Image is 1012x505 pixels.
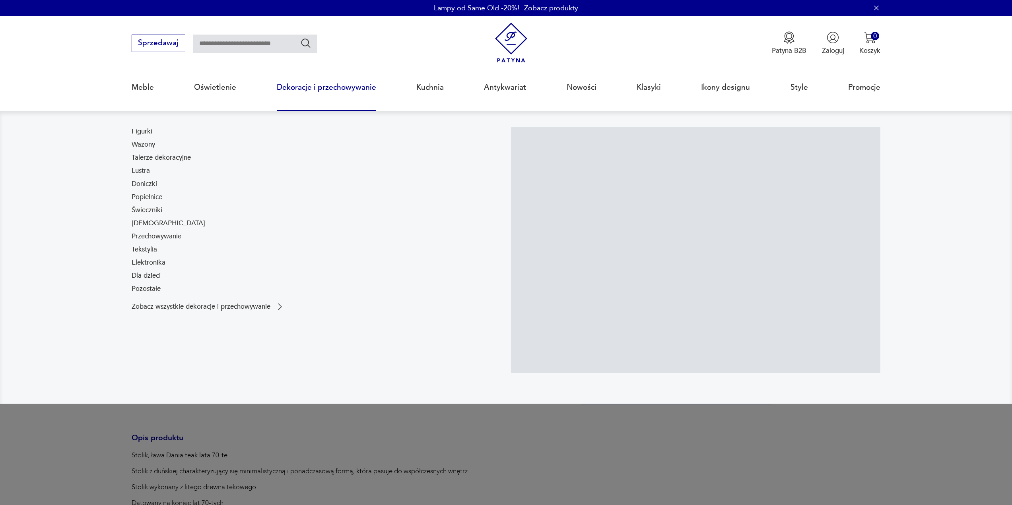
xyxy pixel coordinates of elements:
p: Patyna B2B [772,46,806,55]
a: Zobacz produkty [524,3,578,13]
p: Zobacz wszystkie dekoracje i przechowywanie [132,304,270,310]
div: 0 [871,32,879,40]
a: Kuchnia [416,69,444,106]
button: Zaloguj [822,31,844,55]
a: Oświetlenie [194,69,236,106]
p: Zaloguj [822,46,844,55]
p: Koszyk [859,46,880,55]
img: Ikonka użytkownika [827,31,839,44]
button: Szukaj [300,37,312,49]
button: 0Koszyk [859,31,880,55]
a: Elektronika [132,258,165,267]
a: Popielnice [132,192,162,202]
a: Świeczniki [132,205,162,215]
a: Przechowywanie [132,232,181,241]
a: Ikona medaluPatyna B2B [772,31,806,55]
button: Patyna B2B [772,31,806,55]
a: Promocje [848,69,880,106]
a: Figurki [132,127,152,136]
a: Ikony designu [701,69,750,106]
a: Zobacz wszystkie dekoracje i przechowywanie [132,302,285,312]
a: Klasyki [637,69,661,106]
a: Tekstylia [132,245,157,254]
a: Dla dzieci [132,271,161,281]
a: Style [791,69,808,106]
p: Lampy od Same Old -20%! [434,3,519,13]
img: Patyna - sklep z meblami i dekoracjami vintage [491,23,531,63]
a: Antykwariat [484,69,526,106]
a: Dekoracje i przechowywanie [277,69,376,106]
a: Lustra [132,166,150,176]
a: Talerze dekoracyjne [132,153,191,163]
img: Ikona medalu [783,31,795,44]
a: Wazony [132,140,155,149]
a: Meble [132,69,154,106]
button: Sprzedawaj [132,35,185,52]
img: Ikona koszyka [864,31,876,44]
a: Nowości [567,69,596,106]
a: [DEMOGRAPHIC_DATA] [132,219,205,228]
a: Sprzedawaj [132,41,185,47]
a: Pozostałe [132,284,161,294]
a: Doniczki [132,179,157,189]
